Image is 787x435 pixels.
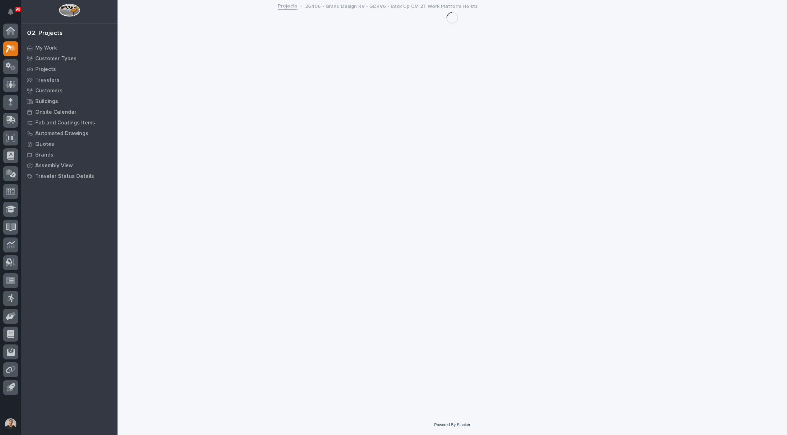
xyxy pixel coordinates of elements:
a: Onsite Calendar [21,107,118,117]
p: Automated Drawings [35,130,88,137]
a: Powered By Stacker [434,423,470,427]
p: Projects [35,66,56,73]
p: 90 [16,7,20,12]
a: Assembly View [21,160,118,171]
p: Brands [35,152,53,158]
p: Assembly View [35,163,73,169]
a: My Work [21,42,118,53]
div: Notifications90 [9,9,18,20]
p: Fab and Coatings Items [35,120,95,126]
a: Traveler Status Details [21,171,118,181]
p: My Work [35,45,57,51]
p: Travelers [35,77,59,83]
p: Buildings [35,98,58,105]
a: Projects [21,64,118,75]
a: Automated Drawings [21,128,118,139]
a: Buildings [21,96,118,107]
img: Workspace Logo [59,4,80,17]
a: Brands [21,149,118,160]
p: Onsite Calendar [35,109,77,116]
p: Customer Types [35,56,77,62]
p: Quotes [35,141,54,148]
a: Travelers [21,75,118,85]
button: users-avatar [3,416,18,431]
a: Projects [278,1,297,10]
div: 02. Projects [27,30,63,37]
a: Customer Types [21,53,118,64]
a: Customers [21,85,118,96]
a: Fab and Coatings Items [21,117,118,128]
p: Traveler Status Details [35,173,94,180]
button: Notifications [3,4,18,19]
p: 26406 - Grand Design RV - GDRV6 - Back Up CM 2T Work Platform Hoists [305,2,478,10]
a: Quotes [21,139,118,149]
p: Customers [35,88,63,94]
